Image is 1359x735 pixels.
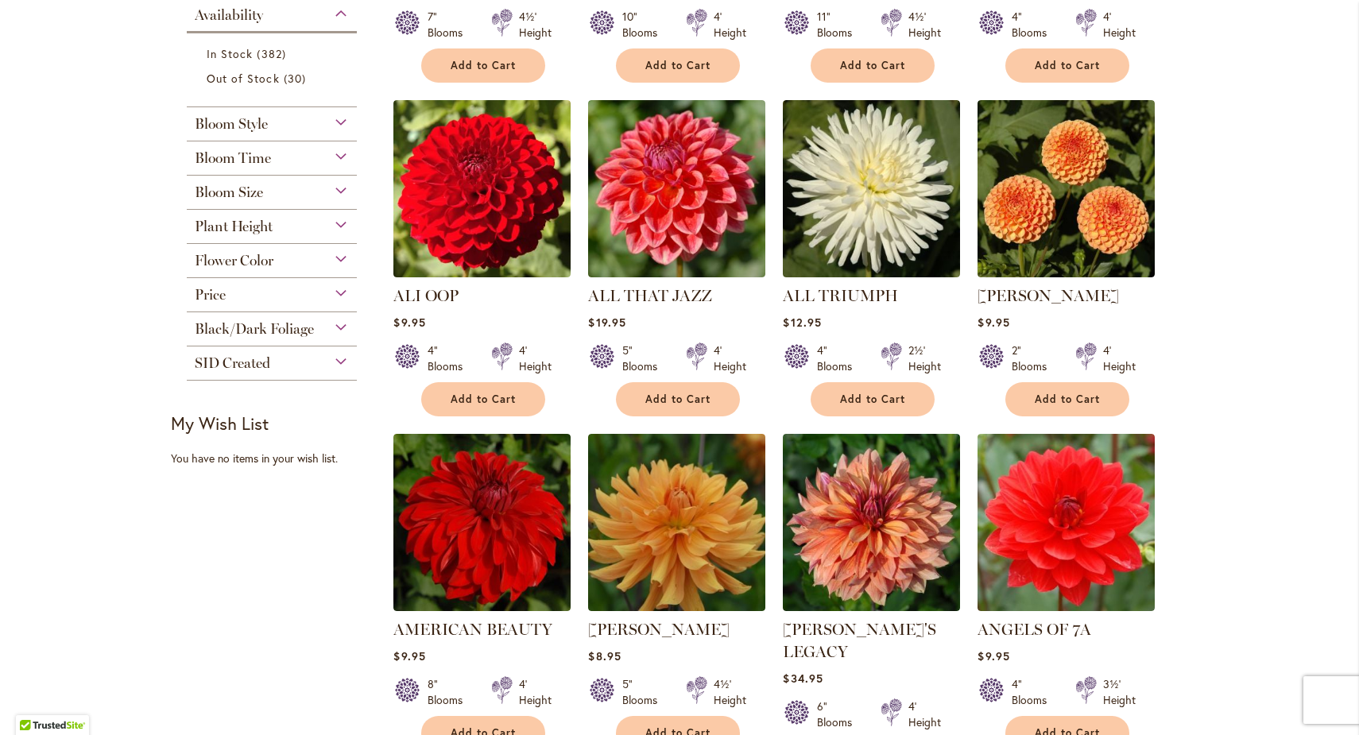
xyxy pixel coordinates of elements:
div: 4" Blooms [1012,9,1056,41]
div: 4' Height [519,342,552,374]
a: Out of Stock 30 [207,70,341,87]
div: 5" Blooms [622,676,667,708]
a: ALI OOP [393,265,571,280]
div: 4½' Height [714,676,746,708]
button: Add to Cart [1005,48,1129,83]
span: $9.95 [393,315,425,330]
span: Bloom Time [195,149,271,167]
span: Price [195,286,226,304]
div: 4' Height [714,9,746,41]
span: $19.95 [588,315,625,330]
div: 4½' Height [908,9,941,41]
img: ALL TRIUMPH [783,100,960,277]
span: Plant Height [195,218,273,235]
a: AMBER QUEEN [978,265,1155,280]
span: Add to Cart [645,393,710,406]
div: 8" Blooms [428,676,472,708]
span: In Stock [207,46,253,61]
span: Out of Stock [207,71,280,86]
span: 382 [257,45,289,62]
span: 30 [284,70,310,87]
span: Add to Cart [1035,393,1100,406]
img: AMBER QUEEN [978,100,1155,277]
a: ANGELS OF 7A [978,620,1091,639]
a: [PERSON_NAME]'S LEGACY [783,620,936,661]
span: Availability [195,6,263,24]
div: 4" Blooms [428,342,472,374]
span: Add to Cart [840,393,905,406]
button: Add to Cart [811,48,935,83]
img: ALI OOP [393,100,571,277]
div: 4' Height [1103,342,1136,374]
a: ANDREW CHARLES [588,599,765,614]
div: 2" Blooms [1012,342,1056,374]
span: $9.95 [978,648,1009,663]
div: You have no items in your wish list. [171,451,383,466]
a: ALL TRIUMPH [783,265,960,280]
div: 5" Blooms [622,342,667,374]
span: $8.95 [588,648,621,663]
a: ANGELS OF 7A [978,599,1155,614]
span: $9.95 [978,315,1009,330]
span: Black/Dark Foliage [195,320,314,338]
span: $9.95 [393,648,425,663]
a: ALI OOP [393,286,459,305]
a: In Stock 382 [207,45,341,62]
span: Add to Cart [451,393,516,406]
span: $12.95 [783,315,821,330]
button: Add to Cart [421,382,545,416]
div: 4' Height [714,342,746,374]
span: Add to Cart [1035,59,1100,72]
div: 2½' Height [908,342,941,374]
img: ALL THAT JAZZ [588,100,765,277]
img: ANDREW CHARLES [588,434,765,611]
button: Add to Cart [616,382,740,416]
span: Add to Cart [645,59,710,72]
div: 4' Height [519,676,552,708]
iframe: Launch Accessibility Center [12,679,56,723]
div: 6" Blooms [817,698,861,730]
img: Andy's Legacy [783,434,960,611]
span: Add to Cart [840,59,905,72]
img: ANGELS OF 7A [978,434,1155,611]
button: Add to Cart [616,48,740,83]
div: 4½' Height [519,9,552,41]
span: Bloom Style [195,115,268,133]
a: [PERSON_NAME] [978,286,1119,305]
div: 11" Blooms [817,9,861,41]
div: 4" Blooms [817,342,861,374]
a: ALL THAT JAZZ [588,286,712,305]
a: AMERICAN BEAUTY [393,620,552,639]
button: Add to Cart [421,48,545,83]
a: ALL TRIUMPH [783,286,898,305]
a: [PERSON_NAME] [588,620,730,639]
span: SID Created [195,354,270,372]
span: Add to Cart [451,59,516,72]
strong: My Wish List [171,412,269,435]
span: $34.95 [783,671,823,686]
a: Andy's Legacy [783,599,960,614]
a: ALL THAT JAZZ [588,265,765,280]
img: AMERICAN BEAUTY [393,434,571,611]
span: Flower Color [195,252,273,269]
button: Add to Cart [1005,382,1129,416]
div: 3½' Height [1103,676,1136,708]
button: Add to Cart [811,382,935,416]
div: 4' Height [908,698,941,730]
span: Bloom Size [195,184,263,201]
a: AMERICAN BEAUTY [393,599,571,614]
div: 10" Blooms [622,9,667,41]
div: 7" Blooms [428,9,472,41]
div: 4' Height [1103,9,1136,41]
div: 4" Blooms [1012,676,1056,708]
